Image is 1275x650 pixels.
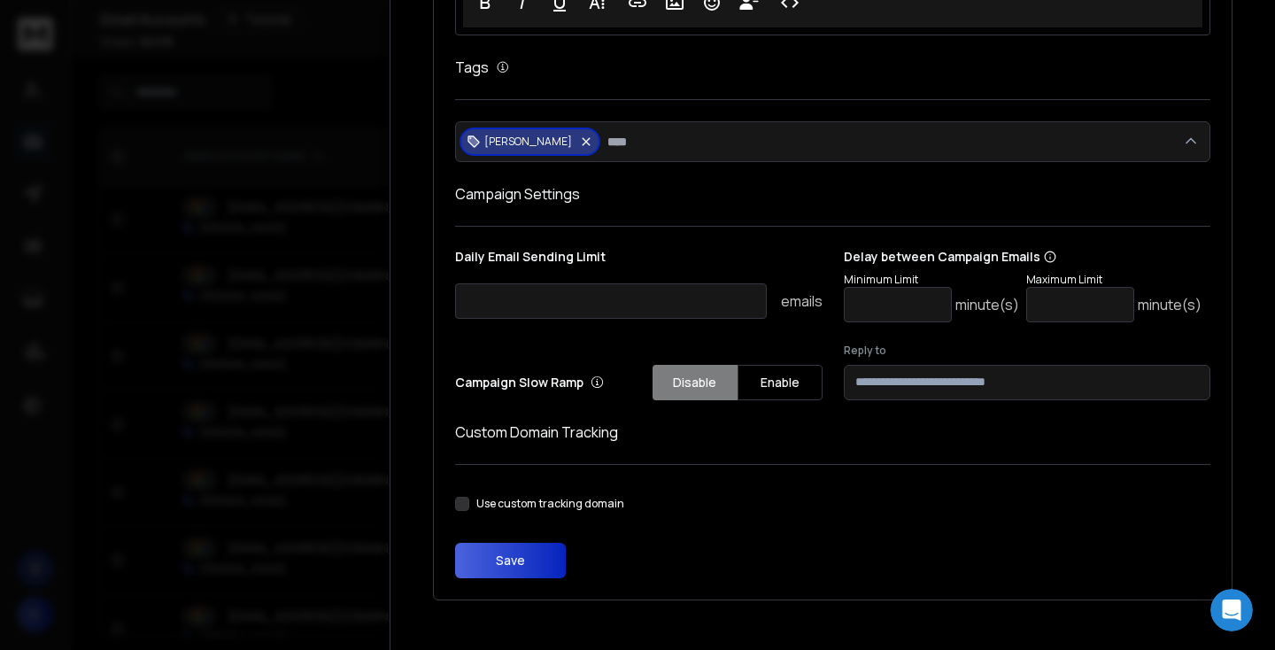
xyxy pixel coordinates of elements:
[781,290,823,312] p: emails
[566,7,598,39] div: Close
[12,7,45,41] button: go back
[476,497,624,511] label: Use custom tracking domain
[484,135,572,149] p: [PERSON_NAME]
[455,374,604,391] p: Campaign Slow Ramp
[455,543,566,578] button: Save
[844,273,1019,287] p: Minimum Limit
[455,183,1210,205] h1: Campaign Settings
[653,365,738,400] button: Disable
[844,344,1211,358] label: Reply to
[532,7,566,41] button: Collapse window
[1026,273,1202,287] p: Maximum Limit
[455,422,1210,443] h1: Custom Domain Tracking
[955,294,1019,315] p: minute(s)
[738,365,823,400] button: Enable
[844,248,1202,266] p: Delay between Campaign Emails
[455,57,489,78] h1: Tags
[1210,589,1253,631] iframe: Intercom live chat
[1138,294,1202,315] p: minute(s)
[455,248,823,273] p: Daily Email Sending Limit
